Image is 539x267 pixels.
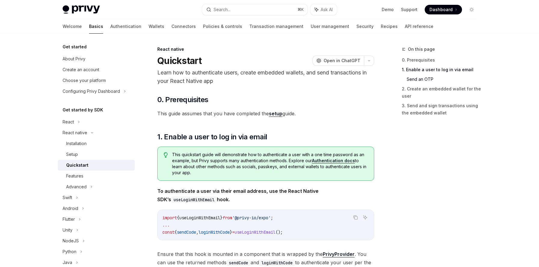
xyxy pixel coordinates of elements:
button: Toggle dark mode [467,5,476,14]
span: from [223,215,232,220]
h1: Quickstart [157,55,202,66]
span: '@privy-io/expo' [232,215,271,220]
span: } [230,229,232,235]
a: Security [356,19,374,34]
div: Choose your platform [63,77,106,84]
a: 1. Enable a user to log in via email [402,65,481,74]
span: This quickstart guide will demonstrate how to authenticate a user with a one time password as an ... [172,152,368,176]
a: Installation [58,138,135,149]
a: Basics [89,19,103,34]
a: 0. Prerequisites [402,55,481,65]
span: { [177,215,179,220]
a: Authentication [110,19,141,34]
span: useLoginWithEmail [235,229,276,235]
div: Python [63,248,76,255]
span: (); [276,229,283,235]
code: useLoginWithEmail [171,196,217,203]
p: Learn how to authenticate users, create embedded wallets, and send transactions in your React Nat... [157,68,374,85]
a: Authentication docs [312,158,355,163]
a: API reference [405,19,433,34]
div: Advanced [66,183,87,190]
span: ⌘ K [297,7,304,12]
code: sendCode [226,259,251,266]
a: Send an OTP [407,74,481,84]
strong: To authenticate a user via their email address, use the React Native SDK’s hook. [157,188,319,202]
span: Open in ChatGPT [324,58,360,64]
a: Recipes [381,19,398,34]
div: NodeJS [63,237,79,244]
button: Open in ChatGPT [313,56,364,66]
a: 3. Send and sign transactions using the embedded wallet [402,101,481,118]
a: Choose your platform [58,75,135,86]
h5: Get started by SDK [63,106,103,114]
div: React native [157,46,374,52]
span: } [220,215,223,220]
span: Ask AI [321,7,333,13]
div: Create an account [63,66,99,73]
span: On this page [408,46,435,53]
div: Features [66,172,83,180]
a: Setup [58,149,135,160]
img: light logo [63,5,100,14]
div: Configuring Privy Dashboard [63,88,120,95]
svg: Tip [164,152,168,158]
a: User management [311,19,349,34]
a: setup [269,111,282,117]
span: 1. Enable a user to log in via email [157,132,267,142]
button: Ask AI [361,214,369,221]
div: React [63,118,74,126]
span: This guide assumes that you have completed the guide. [157,109,374,118]
span: import [162,215,177,220]
h5: Get started [63,43,87,50]
a: Demo [382,7,394,13]
a: Policies & controls [203,19,242,34]
div: Installation [66,140,87,147]
button: Copy the contents from the code block [352,214,359,221]
div: Setup [66,151,78,158]
span: loginWithCode [199,229,230,235]
span: ... [162,222,170,228]
a: 2. Create an embedded wallet for the user [402,84,481,101]
div: Android [63,205,78,212]
span: , [196,229,199,235]
button: Search...⌘K [202,4,307,15]
a: About Privy [58,53,135,64]
div: Java [63,259,72,266]
a: Create an account [58,64,135,75]
span: = [232,229,235,235]
div: Quickstart [66,162,88,169]
span: sendCode [177,229,196,235]
a: Support [401,7,417,13]
span: const [162,229,174,235]
a: Transaction management [249,19,303,34]
a: Welcome [63,19,82,34]
div: Swift [63,194,72,201]
span: 0. Prerequisites [157,95,208,105]
span: ; [271,215,273,220]
div: Search... [214,6,230,13]
div: React native [63,129,87,136]
span: Dashboard [430,7,453,13]
div: Unity [63,226,72,234]
button: Ask AI [310,4,337,15]
div: About Privy [63,55,85,62]
a: Connectors [171,19,196,34]
a: Features [58,171,135,181]
a: PrivyProvider [323,251,355,257]
a: Quickstart [58,160,135,171]
div: Flutter [63,216,75,223]
a: Dashboard [425,5,462,14]
span: { [174,229,177,235]
span: useLoginWithEmail [179,215,220,220]
code: loginWithCode [259,259,295,266]
a: Wallets [149,19,164,34]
